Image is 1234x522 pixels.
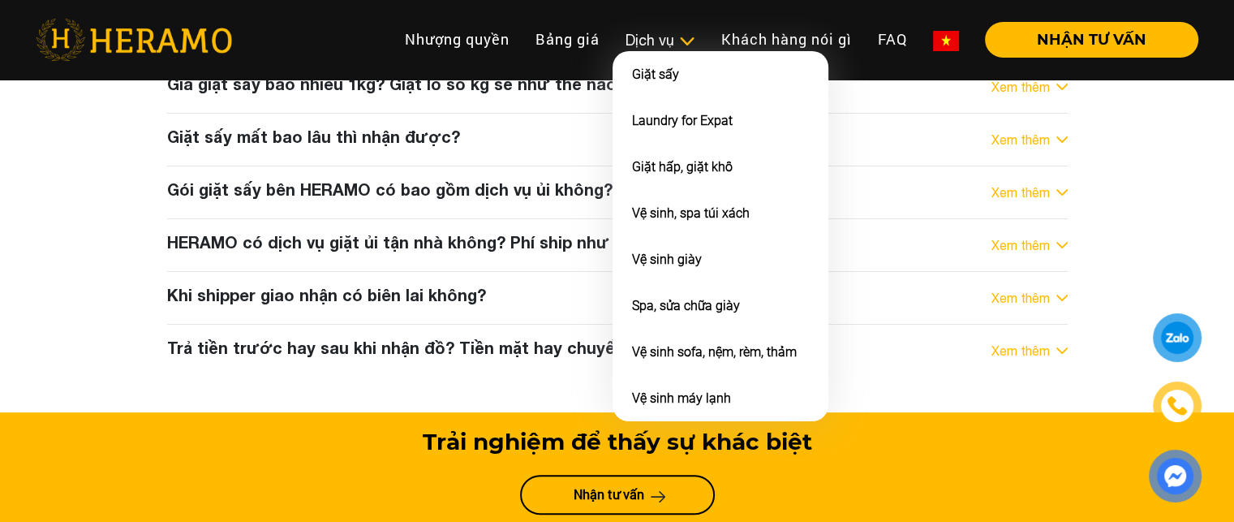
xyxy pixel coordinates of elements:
img: heramo-logo.png [36,19,232,61]
a: Nhận tư vấn [520,475,715,515]
h3: HERAMO có dịch vụ giặt ủi tận nhà không? Phí ship như thế nào? [167,232,685,252]
h3: Trả tiền trước hay sau khi nhận đồ? Tiền mặt hay chuyển khoản? [167,338,686,357]
a: Giặt hấp, giặt khô [632,159,733,175]
a: Vệ sinh giày [632,252,702,267]
a: Giặt sấy [632,67,679,82]
img: vn-flag.png [933,31,959,51]
h3: Giặt sấy mất bao lâu thì nhận được? [167,127,460,146]
a: Nhượng quyền [392,22,522,57]
a: Xem thêm [991,77,1050,97]
a: Vệ sinh máy lạnh [632,390,731,406]
a: Spa, sửa chữa giày [632,298,740,313]
a: Xem thêm [991,235,1050,255]
a: Bảng giá [522,22,613,57]
a: Xem thêm [991,341,1050,360]
h3: Trải nghiệm để thấy sự khác biệt [167,429,1068,456]
img: arrow_down.svg [1056,189,1068,196]
a: Vệ sinh sofa, nệm, rèm, thảm [632,344,797,360]
img: arrow_down.svg [1056,84,1068,90]
button: NHẬN TƯ VẤN [985,22,1198,58]
div: Dịch vụ [626,29,695,51]
a: Xem thêm [991,130,1050,149]
a: Laundry for Expat [632,113,733,128]
img: subToggleIcon [678,33,695,50]
h3: Giá giặt sấy bao nhiêu 1kg? Giặt lố số kg sẽ như thế nào? [167,74,626,93]
a: phone-icon [1154,383,1200,429]
a: NHẬN TƯ VẤN [972,32,1198,47]
a: Khách hàng nói gì [708,22,865,57]
img: arrow-next [651,490,666,503]
a: Vệ sinh, spa túi xách [632,205,750,221]
img: phone-icon [1165,394,1189,418]
a: Xem thêm [991,183,1050,202]
h3: Gói giặt sấy bên HERAMO có bao gồm dịch vụ ủi không? [167,179,613,199]
a: Xem thêm [991,288,1050,308]
h3: Khi shipper giao nhận có biên lai không? [167,285,486,304]
img: arrow_down.svg [1056,295,1068,301]
img: arrow_down.svg [1056,347,1068,354]
img: arrow_down.svg [1056,136,1068,143]
img: arrow_down.svg [1056,242,1068,248]
a: FAQ [865,22,920,57]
